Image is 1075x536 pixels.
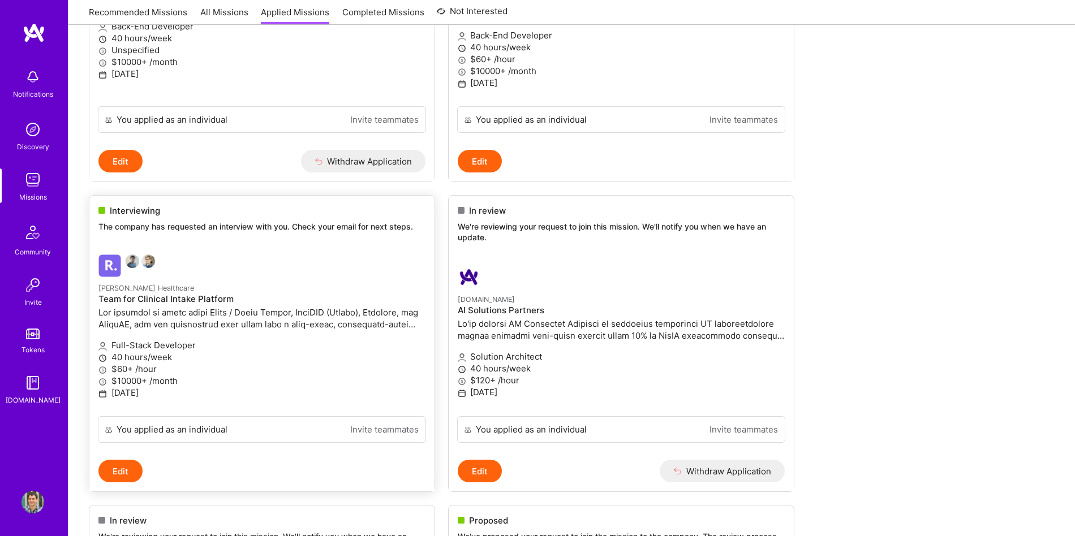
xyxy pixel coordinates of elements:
a: Completed Missions [342,6,424,25]
p: 40 hours/week [98,351,425,363]
div: Community [15,246,51,258]
p: $10000+ /month [98,375,425,387]
button: Edit [458,460,502,482]
h4: AI Solutions Partners [458,305,785,315]
p: Lor ipsumdol si ametc adipi Elits / Doeiu Tempor, InciDID (Utlabo), Etdolore, mag AliquAE, adm ve... [98,306,425,330]
small: [DOMAIN_NAME] [458,295,515,304]
a: User Avatar [19,491,47,513]
i: icon Calendar [458,80,466,88]
i: icon MoneyGray [98,59,107,67]
button: Withdraw Application [660,460,785,482]
a: All Missions [200,6,248,25]
a: Invite teammates [350,114,419,126]
a: A.Team company logo[DOMAIN_NAME]AI Solutions PartnersLo'ip dolorsi AM Consectet Adipisci el seddo... [449,257,794,416]
span: Interviewing [110,205,160,217]
p: [DATE] [458,77,785,89]
p: $10000+ /month [98,56,425,68]
div: Tokens [21,344,45,356]
img: Invite [21,274,44,296]
p: We're reviewing your request to join this mission. We'll notify you when we have an update. [458,221,785,243]
div: You applied as an individual [117,114,227,126]
i: icon Applicant [98,23,107,32]
button: Edit [98,150,143,172]
i: icon Applicant [98,342,107,351]
span: In review [469,205,506,217]
i: icon Clock [458,365,466,374]
div: Discovery [17,141,49,153]
p: The company has requested an interview with you. Check your email for next steps. [98,221,425,232]
i: icon Clock [458,44,466,53]
i: icon Calendar [98,390,107,398]
img: guide book [21,371,44,394]
i: icon MoneyGray [458,377,466,386]
div: [DOMAIN_NAME] [6,394,61,406]
a: Invite teammates [709,114,778,126]
p: Back-End Developer [458,29,785,41]
h4: Team for Clinical Intake Platform [98,294,425,304]
img: teamwork [21,168,44,191]
i: icon Clock [98,35,107,44]
img: User Avatar [21,491,44,513]
i: icon MoneyGray [98,47,107,55]
i: icon Applicant [458,353,466,362]
i: icon MoneyGray [98,378,107,386]
span: Proposed [469,515,508,526]
img: discovery [21,118,44,141]
p: [DATE] [98,387,425,399]
span: In review [110,515,147,526]
a: Invite teammates [709,423,778,435]
div: Invite [24,296,42,308]
p: Back-End Developer [98,20,425,32]
button: Withdraw Application [301,150,426,172]
img: A.Team company logo [458,266,480,288]
p: [DATE] [98,68,425,80]
a: Recommended Missions [89,6,187,25]
p: $120+ /hour [458,374,785,386]
i: icon MoneyGray [458,68,466,76]
button: Edit [458,150,502,172]
div: Missions [19,191,47,203]
i: icon MoneyGray [458,56,466,64]
img: tokens [26,328,40,339]
p: $10000+ /month [458,65,785,77]
p: $60+ /hour [98,363,425,375]
img: Antonio Storni [141,254,155,268]
p: Full-Stack Developer [98,339,425,351]
i: icon Calendar [98,71,107,79]
p: $60+ /hour [458,53,785,65]
p: Unspecified [98,44,425,56]
button: Edit [98,460,143,482]
p: 40 hours/week [98,32,425,44]
p: Solution Architect [458,351,785,362]
p: Lo'ip dolorsi AM Consectet Adipisci el seddoeius temporinci UT laboreetdolore magnaa enimadmi ven... [458,318,785,342]
img: logo [23,23,45,43]
img: Community [19,219,46,246]
small: [PERSON_NAME] Healthcare [98,284,194,292]
a: Roger Healthcare company logoRishav AnandAntonio Storni[PERSON_NAME] HealthcareTeam for Clinical ... [89,245,435,416]
p: 40 hours/week [458,362,785,374]
a: Invite teammates [350,423,419,435]
div: You applied as an individual [476,114,587,126]
img: bell [21,66,44,88]
p: 40 hours/week [458,41,785,53]
img: Rishav Anand [126,254,139,268]
i: icon Calendar [458,389,466,397]
div: You applied as an individual [476,423,587,435]
a: Not Interested [437,5,508,25]
i: icon MoneyGray [98,366,107,374]
div: You applied as an individual [117,423,227,435]
i: icon Clock [98,354,107,362]
p: [DATE] [458,386,785,398]
a: Applied Missions [261,6,329,25]
i: icon Applicant [458,32,466,41]
div: Notifications [13,88,53,100]
img: Roger Healthcare company logo [98,254,121,277]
